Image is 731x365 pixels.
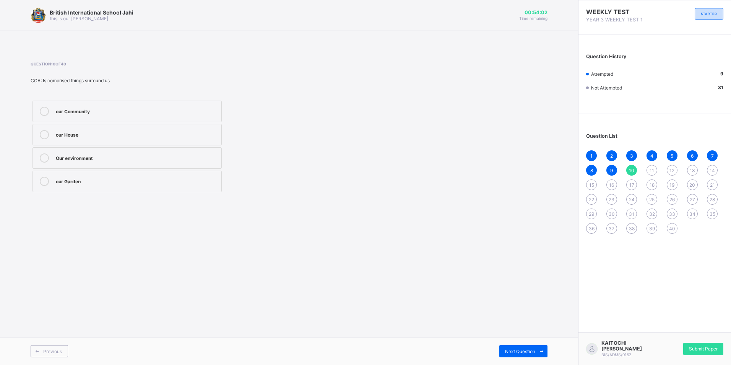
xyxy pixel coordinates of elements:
span: 25 [649,197,655,202]
span: 21 [710,182,715,188]
span: 1 [590,153,593,159]
span: Time remaining [519,16,547,21]
span: 38 [629,226,635,231]
span: YEAR 3 WEEKLY TEST 1 [586,17,655,23]
span: 30 [609,211,615,217]
span: 27 [690,197,695,202]
span: Submit Paper [689,346,718,352]
span: 8 [590,168,593,173]
span: 37 [609,226,614,231]
span: 40 [669,226,675,231]
span: BIS/ADMS/0162 [601,352,631,357]
span: 6 [691,153,694,159]
span: WEEKLY TEST [586,8,655,16]
span: Not Attempted [591,85,622,91]
span: 4 [650,153,653,159]
span: 39 [649,226,655,231]
span: 23 [609,197,614,202]
span: Question History [586,54,626,59]
div: our Community [56,107,218,114]
span: 2 [610,153,613,159]
div: our House [56,130,218,138]
span: 12 [669,168,674,173]
span: 35 [710,211,715,217]
span: 11 [650,168,654,173]
b: 9 [720,71,723,77]
span: 3 [630,153,633,159]
span: 10 [629,168,634,173]
span: Question List [586,133,617,139]
span: STARTED [701,12,717,16]
span: 19 [669,182,674,188]
span: KAITOCHI [PERSON_NAME] [601,340,655,352]
span: 14 [710,168,715,173]
span: 31 [629,211,634,217]
span: Attempted [591,71,613,77]
div: our Garden [56,177,218,184]
span: 28 [710,197,715,202]
span: Question 10 of 40 [31,62,353,66]
span: 13 [690,168,695,173]
span: 22 [589,197,594,202]
span: 36 [589,226,595,231]
span: 7 [711,153,714,159]
span: Next Question [505,349,535,354]
span: Previous [43,349,62,354]
span: 00:54:02 [519,10,547,15]
span: 9 [610,168,613,173]
div: Our environment [56,153,218,161]
div: CCA: Is comprised things surround us [31,78,353,83]
span: 34 [689,211,695,217]
span: 15 [589,182,594,188]
span: 18 [650,182,655,188]
b: 31 [718,85,723,90]
span: British International School Jahi [50,9,133,16]
span: 16 [609,182,614,188]
span: 5 [671,153,673,159]
span: 32 [649,211,655,217]
span: 33 [669,211,675,217]
span: 17 [629,182,634,188]
span: 26 [669,197,675,202]
span: 29 [589,211,594,217]
span: 20 [689,182,695,188]
span: 24 [629,197,635,202]
span: this is our [PERSON_NAME] [50,16,108,21]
